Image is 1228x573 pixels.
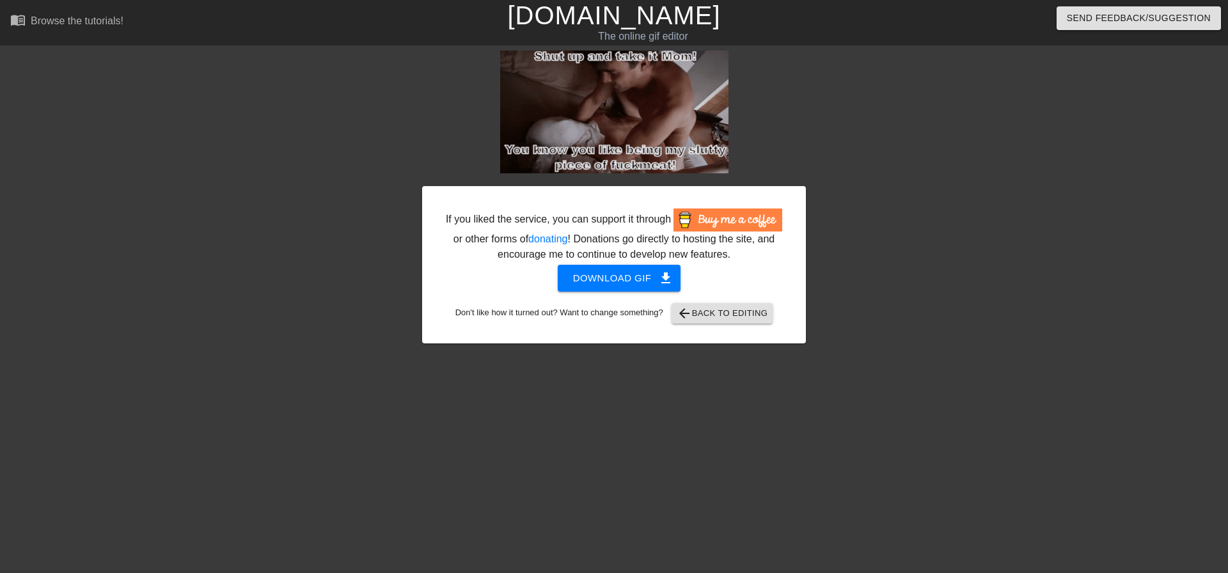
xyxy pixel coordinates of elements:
[1067,10,1211,26] span: Send Feedback/Suggestion
[31,15,123,26] div: Browse the tutorials!
[672,303,773,324] button: Back to Editing
[10,12,26,27] span: menu_book
[677,306,692,321] span: arrow_back
[573,270,666,286] span: Download gif
[442,303,786,324] div: Don't like how it turned out? Want to change something?
[677,306,768,321] span: Back to Editing
[10,12,123,32] a: Browse the tutorials!
[500,51,728,173] img: Of4w6gUN.gif
[507,1,720,29] a: [DOMAIN_NAME]
[416,29,870,44] div: The online gif editor
[1057,6,1221,30] button: Send Feedback/Suggestion
[547,272,681,283] a: Download gif
[658,271,673,286] span: get_app
[558,265,681,292] button: Download gif
[445,208,783,262] div: If you liked the service, you can support it through or other forms of ! Donations go directly to...
[528,233,567,244] a: donating
[673,208,782,232] img: Buy Me A Coffee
